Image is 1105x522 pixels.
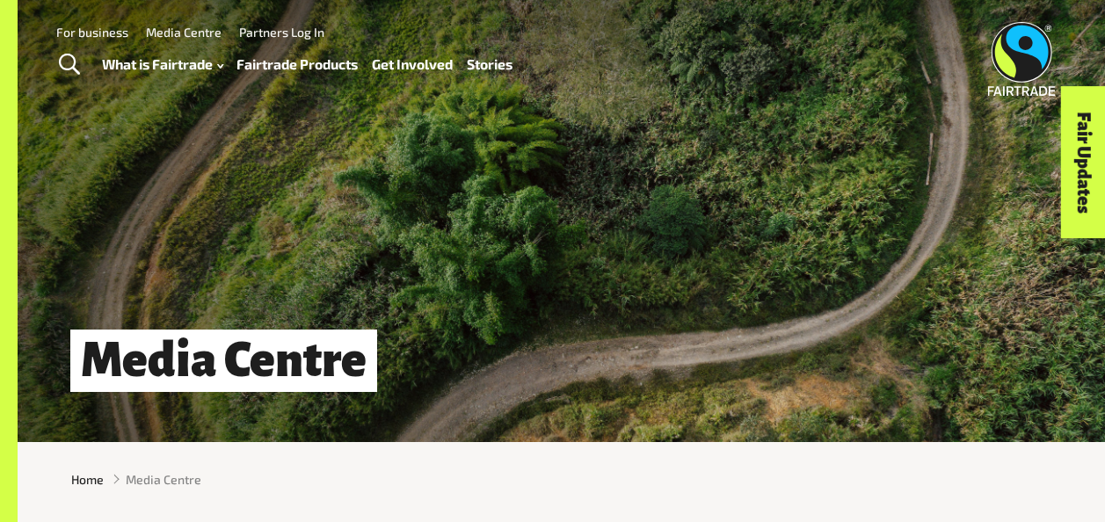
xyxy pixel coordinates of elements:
[236,52,358,76] a: Fairtrade Products
[47,43,91,87] a: Toggle Search
[467,52,513,76] a: Stories
[988,22,1056,96] img: Fairtrade Australia New Zealand logo
[146,25,222,40] a: Media Centre
[372,52,453,76] a: Get Involved
[239,25,324,40] a: Partners Log In
[56,25,128,40] a: For business
[102,52,223,76] a: What is Fairtrade
[71,470,104,489] a: Home
[70,330,377,392] h1: Media Centre
[126,470,201,489] span: Media Centre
